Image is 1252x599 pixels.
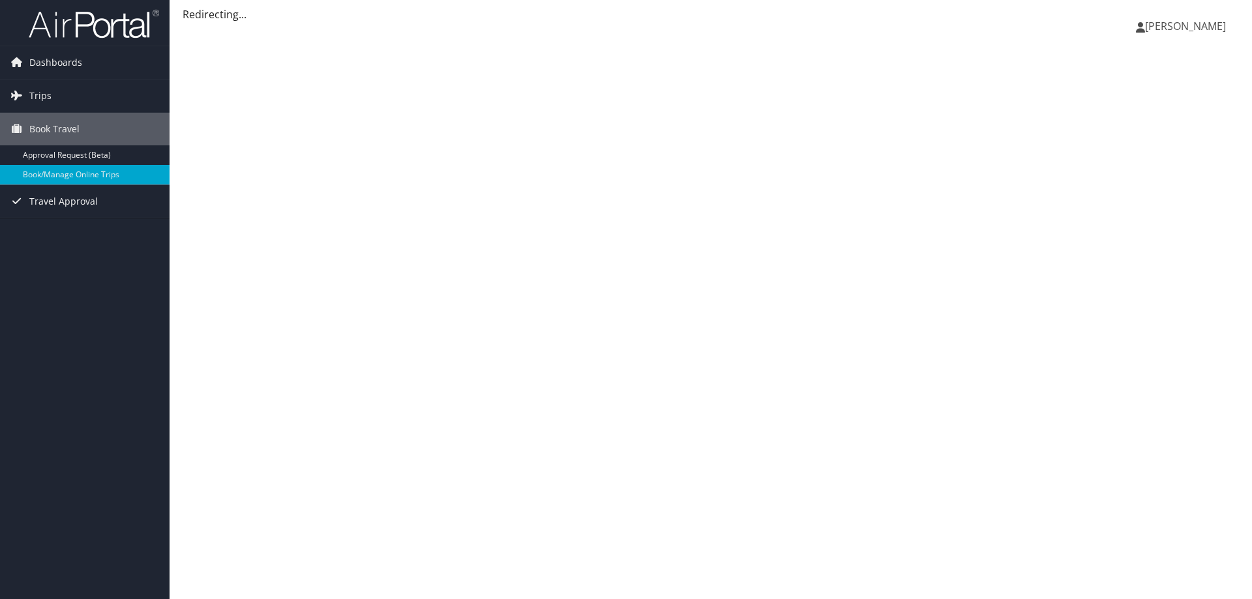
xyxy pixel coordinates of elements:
[29,80,52,112] span: Trips
[1136,7,1239,46] a: [PERSON_NAME]
[29,113,80,145] span: Book Travel
[29,185,98,218] span: Travel Approval
[183,7,1239,22] div: Redirecting...
[1145,19,1226,33] span: [PERSON_NAME]
[29,8,159,39] img: airportal-logo.png
[29,46,82,79] span: Dashboards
